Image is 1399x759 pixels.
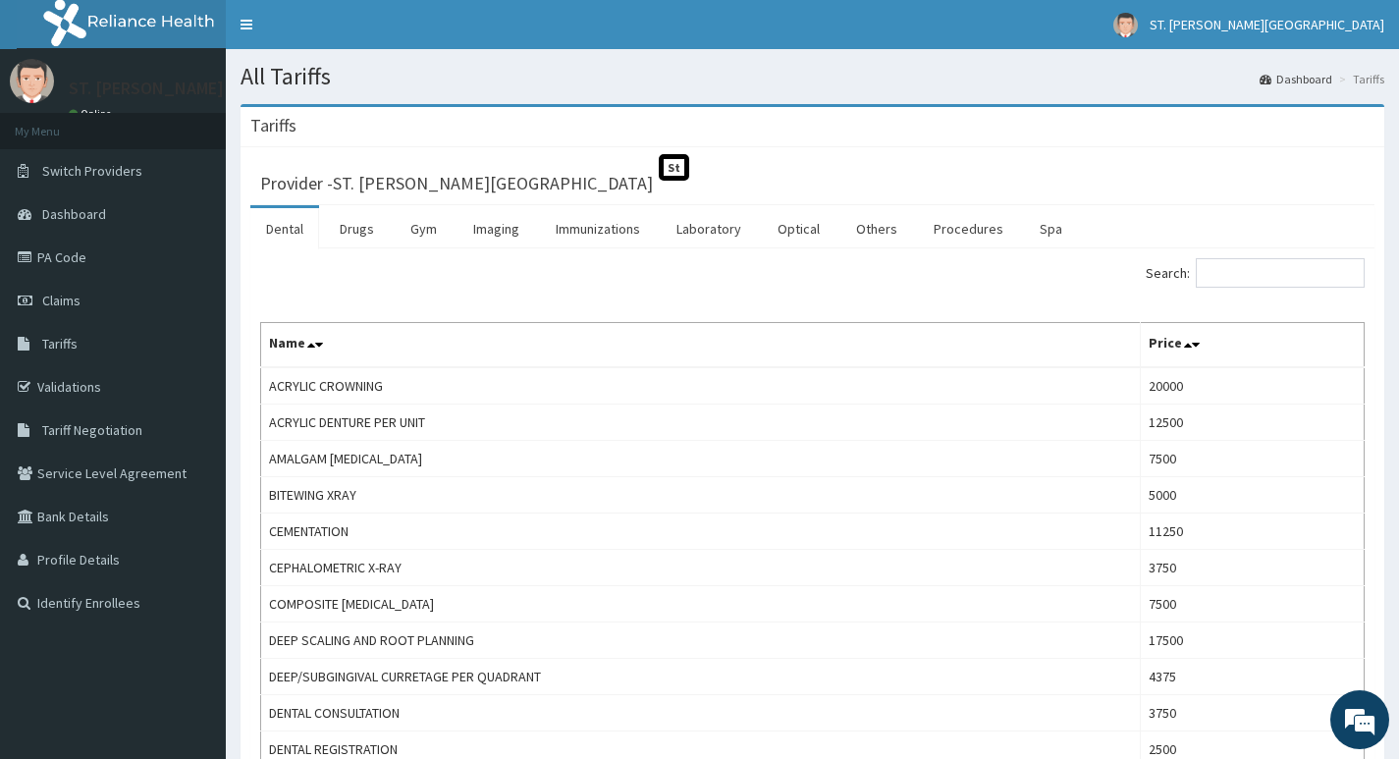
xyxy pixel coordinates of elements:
[1141,586,1365,623] td: 7500
[250,208,319,249] a: Dental
[540,208,656,249] a: Immunizations
[261,659,1141,695] td: DEEP/SUBGINGIVAL CURRETAGE PER QUADRANT
[1141,550,1365,586] td: 3750
[42,335,78,352] span: Tariffs
[10,59,54,103] img: User Image
[261,405,1141,441] td: ACRYLIC DENTURE PER UNIT
[1141,695,1365,732] td: 3750
[1141,323,1365,368] th: Price
[395,208,453,249] a: Gym
[324,208,390,249] a: Drugs
[918,208,1019,249] a: Procedures
[241,64,1384,89] h1: All Tariffs
[250,117,296,135] h3: Tariffs
[1113,13,1138,37] img: User Image
[1146,258,1365,288] label: Search:
[261,323,1141,368] th: Name
[457,208,535,249] a: Imaging
[661,208,757,249] a: Laboratory
[42,205,106,223] span: Dashboard
[261,695,1141,732] td: DENTAL CONSULTATION
[1196,258,1365,288] input: Search:
[1141,623,1365,659] td: 17500
[1150,16,1384,33] span: ST. [PERSON_NAME][GEOGRAPHIC_DATA]
[261,514,1141,550] td: CEMENTATION
[762,208,835,249] a: Optical
[261,550,1141,586] td: CEPHALOMETRIC X-RAY
[1334,71,1384,87] li: Tariffs
[261,477,1141,514] td: BITEWING XRAY
[1141,405,1365,441] td: 12500
[261,441,1141,477] td: AMALGAM [MEDICAL_DATA]
[1141,477,1365,514] td: 5000
[260,175,653,192] h3: Provider - ST. [PERSON_NAME][GEOGRAPHIC_DATA]
[1024,208,1078,249] a: Spa
[1141,367,1365,405] td: 20000
[1260,71,1332,87] a: Dashboard
[42,162,142,180] span: Switch Providers
[659,154,689,181] span: St
[69,80,386,97] p: ST. [PERSON_NAME][GEOGRAPHIC_DATA]
[42,292,81,309] span: Claims
[261,367,1141,405] td: ACRYLIC CROWNING
[42,421,142,439] span: Tariff Negotiation
[261,586,1141,623] td: COMPOSITE [MEDICAL_DATA]
[261,623,1141,659] td: DEEP SCALING AND ROOT PLANNING
[1141,514,1365,550] td: 11250
[69,107,116,121] a: Online
[1141,659,1365,695] td: 4375
[840,208,913,249] a: Others
[1141,441,1365,477] td: 7500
